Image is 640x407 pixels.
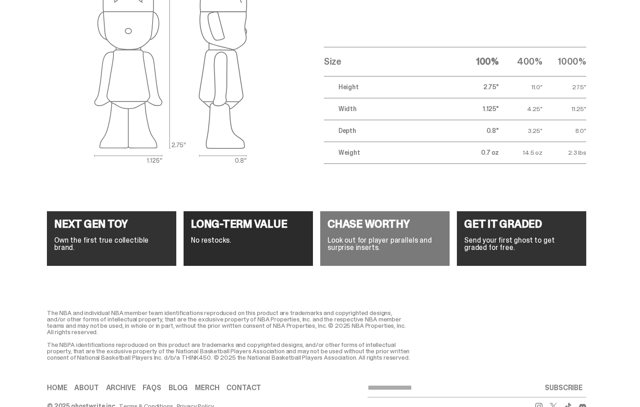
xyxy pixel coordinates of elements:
[54,237,169,251] p: Own the first true collectible brand.
[324,142,455,163] td: Weight
[191,237,306,244] p: No restocks.
[328,219,442,229] h4: CHASE WORTHY
[106,384,136,392] a: Archive
[543,76,586,98] td: 27.5"
[143,384,161,392] a: FAQs
[499,76,543,98] td: 11.0"
[226,384,261,392] a: Contact
[455,47,499,76] th: 100%
[543,98,586,120] td: 11.25"
[499,120,543,142] td: 3.25"
[543,47,586,76] th: 1000%
[74,384,98,392] a: About
[543,120,586,142] td: 8.0"
[328,237,442,251] p: Look out for player parallels and surprise inserts.
[543,142,586,163] td: 2.3 lbs
[324,47,455,76] th: Size
[464,237,579,251] p: Send your first ghost to get graded for free.
[47,384,67,392] a: Home
[455,76,499,98] td: 2.75"
[499,142,543,163] td: 14.5 oz
[541,379,586,397] button: SUBSCRIBE
[499,98,543,120] td: 4.25"
[464,219,579,229] h4: GET IT GRADED
[169,384,188,392] a: Blog
[195,384,219,392] a: Merch
[324,98,455,120] td: Width
[54,219,169,229] h4: NEXT GEN TOY
[455,120,499,142] td: 0.8"
[499,47,543,76] th: 400%
[455,142,499,163] td: 0.7 oz
[324,76,455,98] td: Height
[324,120,455,142] td: Depth
[455,98,499,120] td: 1.125"
[47,310,411,361] div: The NBA and individual NBA member team identifications reproduced on this product are trademarks ...
[191,219,306,229] h4: LONG-TERM VALUE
